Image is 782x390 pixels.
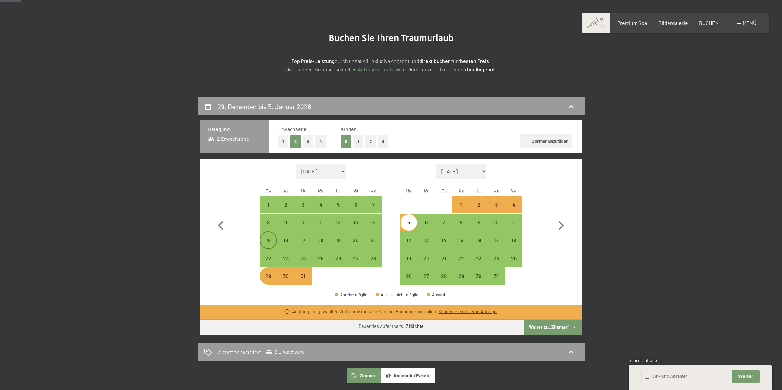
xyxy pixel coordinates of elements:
div: Sat Jan 17 2026 [488,231,505,249]
div: Wed Dec 31 2025 [294,267,312,285]
div: Anreise möglich [330,214,347,231]
div: 8 [260,220,276,236]
div: 20 [348,238,364,254]
div: Anreise möglich [418,249,435,267]
div: Sat Dec 06 2025 [347,196,364,213]
div: Thu Dec 11 2025 [312,214,330,231]
div: Auswahl [427,293,448,297]
div: Mon Jan 05 2026 [400,214,417,231]
span: Weiter [738,374,753,379]
div: 24 [295,256,311,272]
div: 16 [278,238,294,254]
div: 23 [470,256,487,272]
span: BUCHEN [699,20,719,26]
div: Fri Dec 05 2025 [330,196,347,213]
div: 6 [418,220,434,236]
div: Sun Dec 28 2025 [364,249,382,267]
div: Anreise möglich [505,231,522,249]
div: 3 [488,202,504,218]
span: Buchen Sie Ihren Traumurlaub [329,32,454,44]
div: 2 [470,202,487,218]
div: 9 [470,220,487,236]
div: 26 [330,256,346,272]
div: 15 [260,238,276,254]
div: 1 [453,202,469,218]
div: Anreise möglich [330,231,347,249]
div: Anreise möglich [364,196,382,213]
abbr: Sonntag [371,187,376,193]
button: Nächster Monat [552,164,570,285]
div: Wed Jan 21 2026 [435,249,452,267]
div: 31 [295,273,311,290]
div: Thu Dec 04 2025 [312,196,330,213]
div: Tue Dec 30 2025 [277,267,294,285]
div: Abreise nicht möglich [376,293,421,297]
button: Weiter [732,370,759,383]
span: Bildergalerie [658,20,688,26]
div: Thu Jan 22 2026 [452,249,470,267]
div: Anreise möglich [400,249,417,267]
div: Tue Dec 09 2025 [277,214,294,231]
button: Vorheriger Monat [212,164,230,285]
div: Anreise möglich [435,267,452,285]
div: 29 [260,273,276,290]
div: 8 [453,220,469,236]
div: Anreise möglich [435,214,452,231]
b: 7 Nächte [406,323,424,329]
div: Thu Dec 18 2025 [312,231,330,249]
div: Anreise möglich [312,249,330,267]
h2: Zimmer wählen [217,347,262,356]
div: Anreise möglich [277,196,294,213]
div: Anreise möglich [277,249,294,267]
abbr: Mittwoch [441,187,446,193]
button: 3 [303,135,313,148]
div: Tue Dec 23 2025 [277,249,294,267]
div: Wed Dec 24 2025 [294,249,312,267]
button: 1 [353,135,363,148]
div: 12 [330,220,346,236]
button: Zimmer [347,368,380,383]
div: Fri Jan 09 2026 [470,214,487,231]
div: Anreise möglich [470,267,487,285]
div: Tue Dec 02 2025 [277,196,294,213]
div: Anreise nicht möglich [277,267,294,285]
div: Mon Dec 01 2025 [260,196,277,213]
abbr: Dienstag [284,187,288,193]
abbr: Samstag [353,187,358,193]
div: 25 [506,256,522,272]
div: 13 [418,238,434,254]
div: Fri Dec 26 2025 [330,249,347,267]
div: Sat Jan 03 2026 [488,196,505,213]
div: 13 [348,220,364,236]
button: 0 [341,135,351,148]
div: Anreise möglich [330,249,347,267]
div: Anreise möglich [452,249,470,267]
button: Zimmer hinzufügen [520,134,572,148]
div: Sat Dec 27 2025 [347,249,364,267]
div: 30 [278,273,294,290]
div: Sun Jan 18 2026 [505,231,522,249]
div: Tue Dec 16 2025 [277,231,294,249]
div: Tue Jan 13 2026 [418,231,435,249]
div: Fri Dec 12 2025 [330,214,347,231]
div: Mon Jan 26 2026 [400,267,417,285]
div: Anreise möglich [277,214,294,231]
div: 2 [278,202,294,218]
div: Sat Dec 20 2025 [347,231,364,249]
abbr: Samstag [494,187,499,193]
div: Sat Dec 13 2025 [347,214,364,231]
div: Anreise möglich [312,196,330,213]
div: Anreise möglich [277,231,294,249]
div: 21 [436,256,452,272]
div: Anreise möglich [470,214,487,231]
div: Anreise möglich [294,231,312,249]
div: Mon Dec 22 2025 [260,249,277,267]
div: Anreise möglich [260,249,277,267]
div: Fri Dec 19 2025 [330,231,347,249]
div: Anreise möglich [260,231,277,249]
strong: Top Preis-Leistung [292,58,335,64]
div: Anreise möglich [470,196,487,213]
h2: 29. Dezember bis 5. Januar 2026 [217,102,311,110]
abbr: Montag [265,187,271,193]
span: Menü [743,20,756,26]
